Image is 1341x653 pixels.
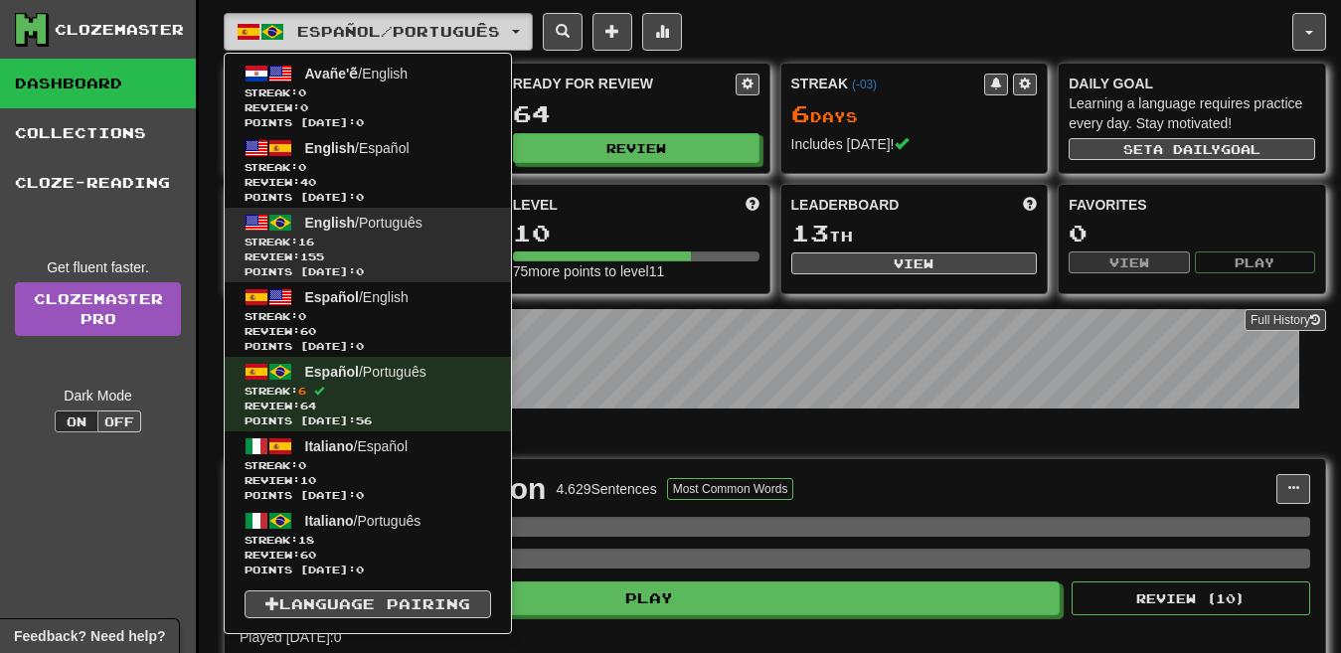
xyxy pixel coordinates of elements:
[298,86,306,98] span: 0
[305,513,421,529] span: / Português
[225,357,511,431] a: Español/PortuguêsStreak:6 Review:64Points [DATE]:56
[245,309,491,324] span: Streak:
[513,101,759,126] div: 64
[245,264,491,279] span: Points [DATE]: 0
[305,289,359,305] span: Español
[298,385,306,397] span: 6
[1195,251,1315,273] button: Play
[513,195,558,215] span: Level
[225,431,511,506] a: Italiano/EspañolStreak:0 Review:10Points [DATE]:0
[791,195,900,215] span: Leaderboard
[1072,581,1310,615] button: Review (10)
[55,410,98,432] button: On
[15,386,181,406] div: Dark Mode
[305,513,354,529] span: Italiano
[245,190,491,205] span: Points [DATE]: 0
[513,221,759,245] div: 10
[245,548,491,563] span: Review: 60
[245,413,491,428] span: Points [DATE]: 56
[240,581,1060,615] button: Play
[305,438,354,454] span: Italiano
[305,215,422,231] span: / Português
[791,99,810,127] span: 6
[1069,93,1315,133] div: Learning a language requires practice every day. Stay motivated!
[245,473,491,488] span: Review: 10
[852,78,877,91] a: (-03)
[791,74,985,93] div: Streak
[556,479,656,499] div: 4.629 Sentences
[97,410,141,432] button: Off
[245,590,491,618] a: Language Pairing
[543,13,583,51] button: Search sentences
[305,364,426,380] span: / Português
[245,533,491,548] span: Streak:
[791,134,1038,154] div: Includes [DATE]!
[1069,221,1315,245] div: 0
[245,563,491,577] span: Points [DATE]: 0
[245,488,491,503] span: Points [DATE]: 0
[305,289,409,305] span: / English
[513,74,736,93] div: Ready for Review
[297,23,500,40] span: Español / Português
[305,66,409,82] span: / English
[225,208,511,282] a: English/PortuguêsStreak:16 Review:155Points [DATE]:0
[225,506,511,580] a: Italiano/PortuguêsStreak:18 Review:60Points [DATE]:0
[746,195,759,215] span: Score more points to level up
[225,282,511,357] a: Español/EnglishStreak:0 Review:60Points [DATE]:0
[305,215,356,231] span: English
[245,458,491,473] span: Streak:
[298,459,306,471] span: 0
[245,115,491,130] span: Points [DATE]: 0
[305,66,359,82] span: Avañe'ẽ
[305,364,359,380] span: Español
[305,140,356,156] span: English
[245,160,491,175] span: Streak:
[225,59,511,133] a: Avañe'ẽ/EnglishStreak:0 Review:0Points [DATE]:0
[225,133,511,208] a: English/EspañolStreak:0 Review:40Points [DATE]:0
[791,221,1038,246] div: th
[298,310,306,322] span: 0
[791,219,829,246] span: 13
[245,100,491,115] span: Review: 0
[245,85,491,100] span: Streak:
[298,236,314,247] span: 16
[1245,309,1326,331] button: Full History
[15,282,181,336] a: ClozemasterPro
[298,161,306,173] span: 0
[1069,251,1189,273] button: View
[224,13,533,51] button: Español/Português
[245,339,491,354] span: Points [DATE]: 0
[55,20,184,40] div: Clozemaster
[15,257,181,277] div: Get fluent faster.
[298,534,314,546] span: 18
[245,175,491,190] span: Review: 40
[642,13,682,51] button: More stats
[791,252,1038,274] button: View
[1069,74,1315,93] div: Daily Goal
[305,140,410,156] span: / Español
[1069,138,1315,160] button: Seta dailygoal
[1023,195,1037,215] span: This week in points, UTC
[305,438,409,454] span: / Español
[245,324,491,339] span: Review: 60
[1153,142,1221,156] span: a daily
[245,235,491,249] span: Streak:
[245,249,491,264] span: Review: 155
[224,428,1326,448] p: In Progress
[667,478,794,500] button: Most Common Words
[791,101,1038,127] div: Day s
[513,133,759,163] button: Review
[245,384,491,399] span: Streak:
[14,626,165,646] span: Open feedback widget
[1069,195,1315,215] div: Favorites
[513,261,759,281] div: 75 more points to level 11
[240,629,341,645] span: Played [DATE]: 0
[592,13,632,51] button: Add sentence to collection
[245,399,491,413] span: Review: 64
